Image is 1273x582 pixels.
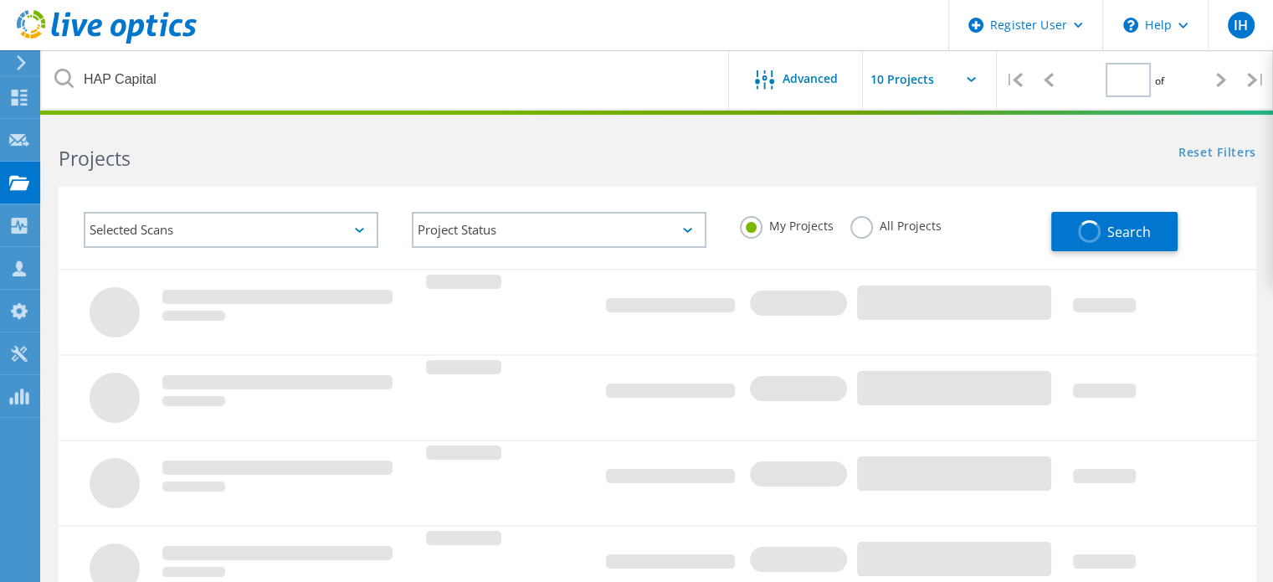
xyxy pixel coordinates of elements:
div: | [1239,50,1273,110]
div: Project Status [412,212,706,248]
div: Selected Scans [84,212,378,248]
label: My Projects [740,216,834,232]
span: of [1155,74,1164,88]
div: | [997,50,1031,110]
span: IH [1234,18,1248,32]
span: Advanced [783,73,838,85]
a: Reset Filters [1178,147,1256,161]
label: All Projects [850,216,942,232]
button: Search [1051,212,1178,251]
a: Live Optics Dashboard [17,35,197,47]
svg: \n [1123,18,1138,33]
span: Search [1107,223,1151,241]
input: Search projects by name, owner, ID, company, etc [42,50,730,109]
b: Projects [59,145,131,172]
